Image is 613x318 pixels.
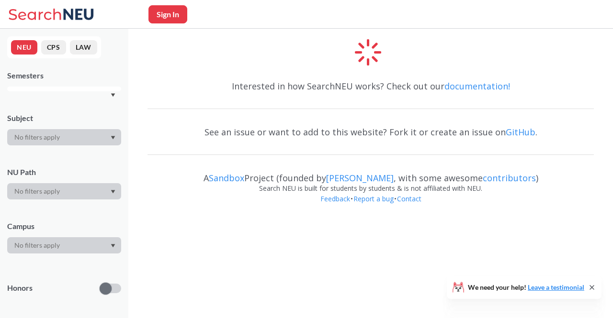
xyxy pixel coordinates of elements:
[7,167,121,177] div: NU Path
[397,194,422,203] a: Contact
[11,40,37,55] button: NEU
[7,283,33,294] p: Honors
[7,221,121,231] div: Campus
[41,40,66,55] button: CPS
[320,194,351,203] a: Feedback
[111,190,115,194] svg: Dropdown arrow
[209,172,244,184] a: Sandbox
[7,237,121,253] div: Dropdown arrow
[148,72,594,100] div: Interested in how SearchNEU works? Check out our
[70,40,97,55] button: LAW
[528,283,584,291] a: Leave a testimonial
[148,118,594,146] div: See an issue or want to add to this website? Fork it or create an issue on .
[7,70,121,81] div: Semesters
[353,194,394,203] a: Report a bug
[506,126,535,138] a: GitHub
[111,136,115,140] svg: Dropdown arrow
[7,113,121,123] div: Subject
[148,164,594,183] div: A Project (founded by , with some awesome )
[7,129,121,145] div: Dropdown arrow
[148,194,594,219] div: • •
[7,183,121,199] div: Dropdown arrow
[148,183,594,194] div: Search NEU is built for students by students & is not affiliated with NEU.
[111,93,115,97] svg: Dropdown arrow
[468,284,584,291] span: We need your help!
[444,80,510,92] a: documentation!
[483,172,536,184] a: contributors
[111,244,115,248] svg: Dropdown arrow
[326,172,394,184] a: [PERSON_NAME]
[148,5,187,23] button: Sign In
